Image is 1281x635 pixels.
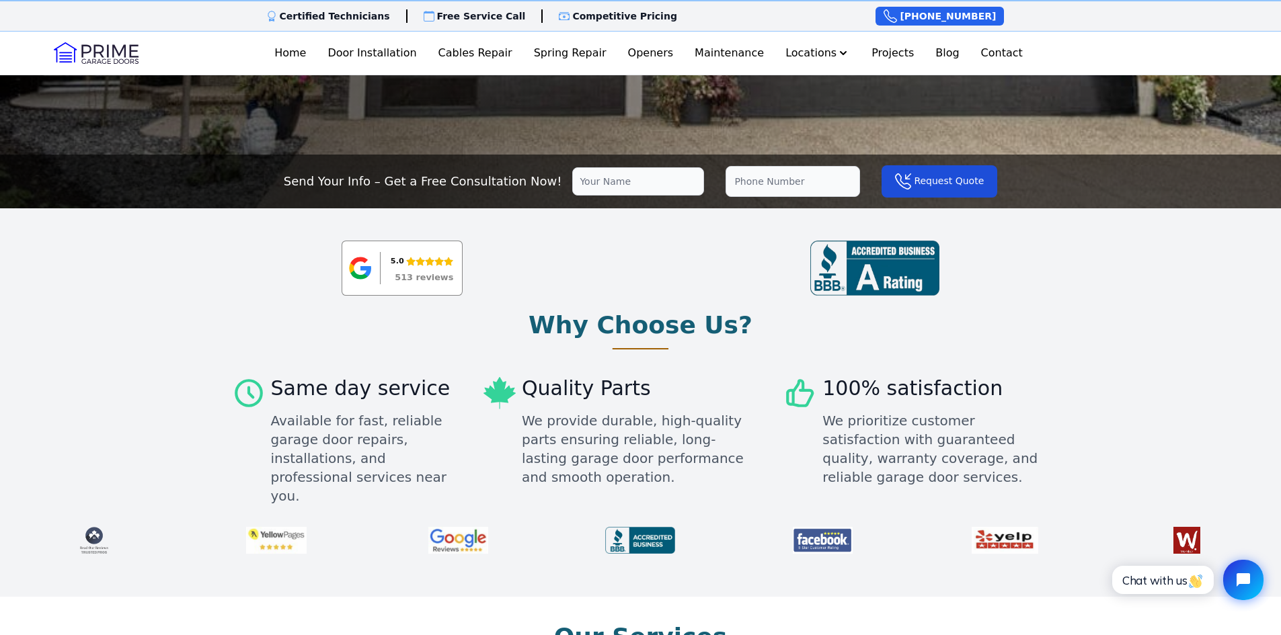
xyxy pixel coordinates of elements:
p: Competitive Pricing [572,9,677,23]
img: Quality Parts [483,376,516,410]
h3: Same day service [271,376,456,400]
img: TrustedPros [54,521,134,559]
a: [PHONE_NUMBER] [876,7,1004,26]
a: Spring Repair [529,40,612,67]
h2: Why Choose Us? [529,312,752,339]
img: BBB-review [810,241,939,296]
div: We prioritize customer satisfaction with guaranteed quality, warranty coverage, and reliable gara... [822,411,1049,486]
a: Openers [623,40,679,67]
div: Rating: 5.0 out of 5 [391,254,453,269]
img: yellow-page-review [236,521,317,559]
p: Free Service Call [437,9,526,23]
a: Find me on WhatsYourHours.com [1147,521,1227,559]
img: BBB-review [600,521,681,559]
a: Contact [976,40,1028,67]
input: Phone Number [726,166,860,197]
img: Logo [54,42,139,64]
a: Cables Repair [433,40,518,67]
a: Projects [866,40,919,67]
img: google-review [418,521,499,559]
h3: Quality Parts [522,376,756,400]
a: Blog [930,40,964,67]
a: Maintenance [689,40,769,67]
img: FB-review [782,521,863,559]
img: wyh-member-badge.jpg [1147,521,1227,559]
input: Your Name [572,167,704,196]
iframe: Tidio Chat [1097,548,1275,611]
div: We provide durable, high-quality parts ensuring reliable, long-lasting garage door performance an... [522,411,756,486]
button: Locations [780,40,855,67]
div: 5.0 [391,254,404,269]
div: 513 reviews [395,273,453,282]
button: Request Quote [882,165,997,198]
p: Certified Technicians [280,9,390,23]
a: Door Installation [322,40,422,67]
a: Home [269,40,311,67]
div: Available for fast, reliable garage door repairs, installations, and professional services near you. [271,411,456,505]
img: yelp-review [964,521,1045,559]
h3: 100% satisfaction [822,376,1049,400]
p: Send Your Info – Get a Free Consultation Now! [284,172,562,191]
